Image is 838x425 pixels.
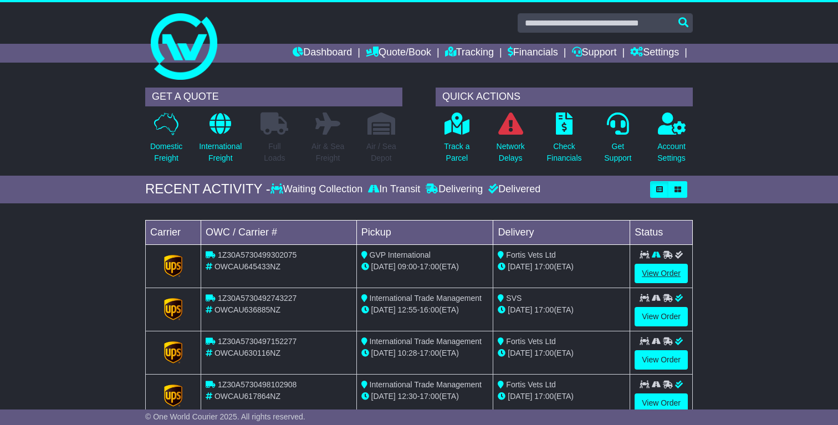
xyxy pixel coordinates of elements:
span: OWCAU645433NZ [214,262,280,271]
span: [DATE] [508,392,532,401]
span: International Trade Management [370,337,482,346]
span: International Trade Management [370,380,482,389]
img: GetCarrierServiceLogo [164,341,183,363]
p: Network Delays [497,141,525,164]
div: QUICK ACTIONS [436,88,693,106]
a: Quote/Book [366,44,431,63]
span: [DATE] [508,305,532,314]
span: 17:00 [534,349,554,357]
div: Waiting Collection [270,183,365,196]
span: [DATE] [508,349,532,357]
span: 1Z30A5730499302075 [218,250,297,259]
p: Track a Parcel [444,141,469,164]
a: Tracking [445,44,494,63]
span: GVP International [370,250,431,259]
span: 12:55 [398,305,417,314]
span: 1Z30A5730497152277 [218,337,297,346]
span: OWCAU617864NZ [214,392,280,401]
span: 17:00 [534,305,554,314]
td: Status [630,220,693,244]
span: Fortis Vets Ltd [506,337,555,346]
img: GetCarrierServiceLogo [164,385,183,407]
a: Settings [630,44,679,63]
a: GetSupport [604,112,632,170]
p: Account Settings [657,141,686,164]
span: 12:30 [398,392,417,401]
div: (ETA) [498,304,625,316]
a: View Order [635,307,688,326]
span: 09:00 [398,262,417,271]
span: 16:00 [420,305,439,314]
td: Carrier [146,220,201,244]
span: Fortis Vets Ltd [506,250,555,259]
a: Dashboard [293,44,352,63]
div: Delivering [423,183,486,196]
span: [DATE] [371,349,396,357]
div: GET A QUOTE [145,88,402,106]
div: (ETA) [498,347,625,359]
span: 1Z30A5730492743227 [218,294,297,303]
div: - (ETA) [361,347,489,359]
a: Financials [508,44,558,63]
div: Delivered [486,183,540,196]
span: International Trade Management [370,294,482,303]
a: AccountSettings [657,112,686,170]
td: Delivery [493,220,630,244]
div: - (ETA) [361,391,489,402]
span: © One World Courier 2025. All rights reserved. [145,412,305,421]
span: 17:00 [420,349,439,357]
div: RECENT ACTIVITY - [145,181,270,197]
span: [DATE] [371,305,396,314]
p: Air & Sea Freight [311,141,344,164]
a: View Order [635,264,688,283]
img: GetCarrierServiceLogo [164,298,183,320]
span: 17:00 [420,392,439,401]
p: Full Loads [260,141,288,164]
a: Track aParcel [443,112,470,170]
a: InternationalFreight [198,112,242,170]
td: Pickup [356,220,493,244]
p: Domestic Freight [150,141,182,164]
a: Support [572,44,617,63]
span: Fortis Vets Ltd [506,380,555,389]
a: DomesticFreight [150,112,183,170]
p: Get Support [604,141,631,164]
span: SVS [506,294,522,303]
div: In Transit [365,183,423,196]
span: OWCAU636885NZ [214,305,280,314]
span: 17:00 [534,262,554,271]
span: 1Z30A5730498102908 [218,380,297,389]
div: - (ETA) [361,304,489,316]
span: OWCAU630116NZ [214,349,280,357]
a: CheckFinancials [546,112,582,170]
p: International Freight [199,141,242,164]
a: NetworkDelays [496,112,525,170]
div: - (ETA) [361,261,489,273]
span: [DATE] [508,262,532,271]
div: (ETA) [498,261,625,273]
a: View Order [635,393,688,413]
span: [DATE] [371,392,396,401]
p: Check Financials [546,141,581,164]
span: [DATE] [371,262,396,271]
span: 17:00 [534,392,554,401]
img: GetCarrierServiceLogo [164,255,183,277]
span: 10:28 [398,349,417,357]
div: (ETA) [498,391,625,402]
span: 17:00 [420,262,439,271]
td: OWC / Carrier # [201,220,357,244]
a: View Order [635,350,688,370]
p: Air / Sea Depot [366,141,396,164]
